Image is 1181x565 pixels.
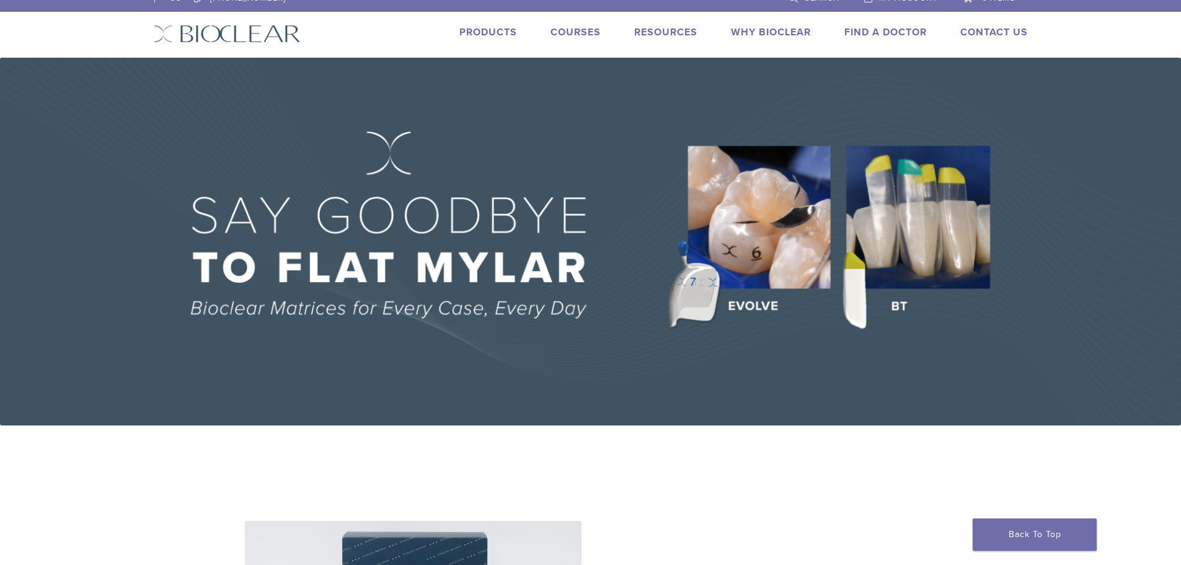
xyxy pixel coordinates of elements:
[960,26,1028,38] a: Contact Us
[154,25,301,43] img: Bioclear
[973,518,1097,551] a: Back To Top
[551,26,601,38] a: Courses
[634,26,697,38] a: Resources
[459,26,517,38] a: Products
[844,26,927,38] a: Find A Doctor
[731,26,811,38] a: Why Bioclear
